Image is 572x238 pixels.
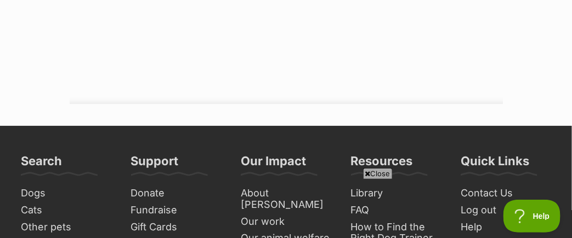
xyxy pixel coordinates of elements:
h3: Search [21,153,62,175]
h3: Support [131,153,179,175]
h3: Quick Links [461,153,529,175]
iframe: Advertisement [20,183,552,233]
a: Cats [16,202,116,219]
h3: Resources [351,153,413,175]
iframe: Help Scout Beacon - Open [503,200,561,233]
h3: Our Impact [241,153,306,175]
a: Dogs [16,185,116,202]
span: Close [363,168,393,179]
a: Other pets [16,219,116,236]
